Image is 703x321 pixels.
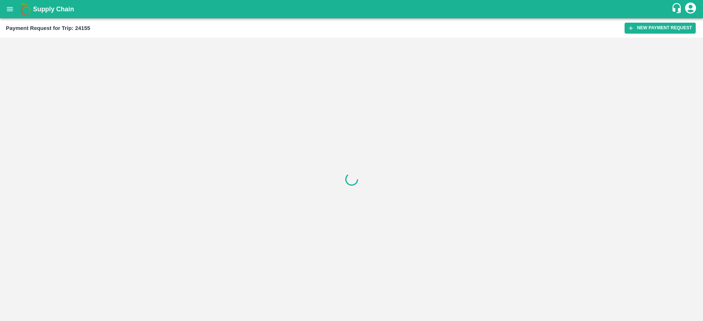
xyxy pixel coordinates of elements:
[33,5,74,13] b: Supply Chain
[684,1,697,17] div: account of current user
[18,2,33,16] img: logo
[1,1,18,18] button: open drawer
[625,23,696,33] button: New Payment Request
[33,4,671,14] a: Supply Chain
[671,3,684,16] div: customer-support
[6,25,90,31] b: Payment Request for Trip: 24155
